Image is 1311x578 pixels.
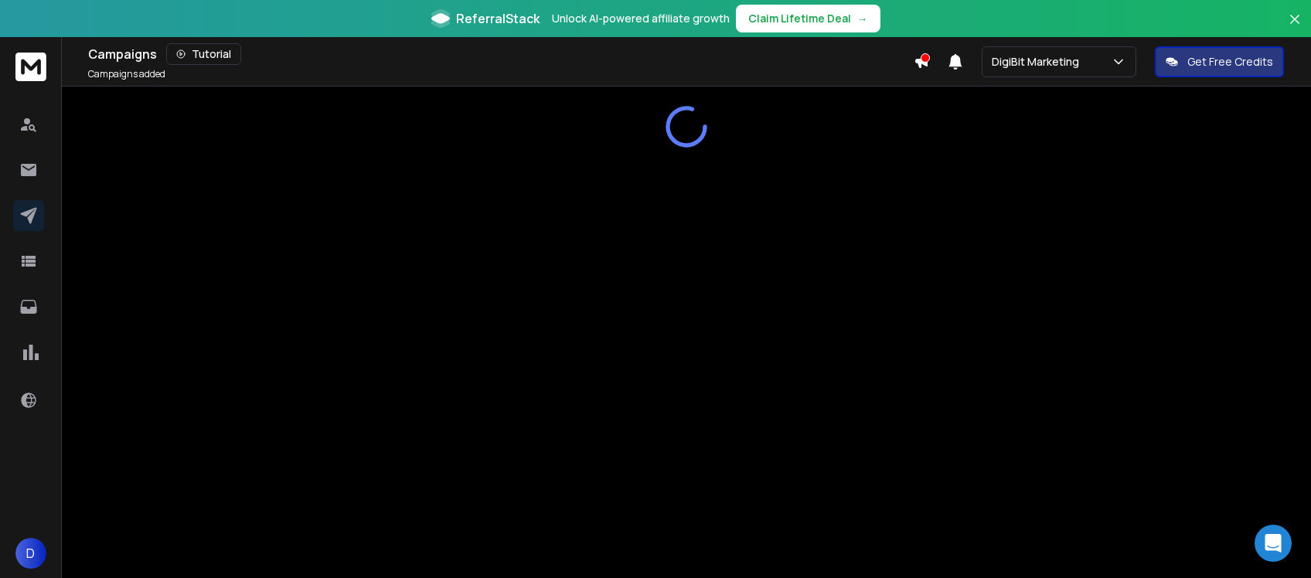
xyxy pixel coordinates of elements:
[456,9,540,28] span: ReferralStack
[736,5,880,32] button: Claim Lifetime Deal→
[15,538,46,569] button: D
[992,54,1085,70] p: DigiBit Marketing
[1255,525,1292,562] div: Open Intercom Messenger
[552,11,730,26] p: Unlock AI-powered affiliate growth
[1285,9,1305,46] button: Close banner
[1187,54,1273,70] p: Get Free Credits
[88,68,165,80] p: Campaigns added
[166,43,241,65] button: Tutorial
[1155,46,1284,77] button: Get Free Credits
[88,43,914,65] div: Campaigns
[857,11,868,26] span: →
